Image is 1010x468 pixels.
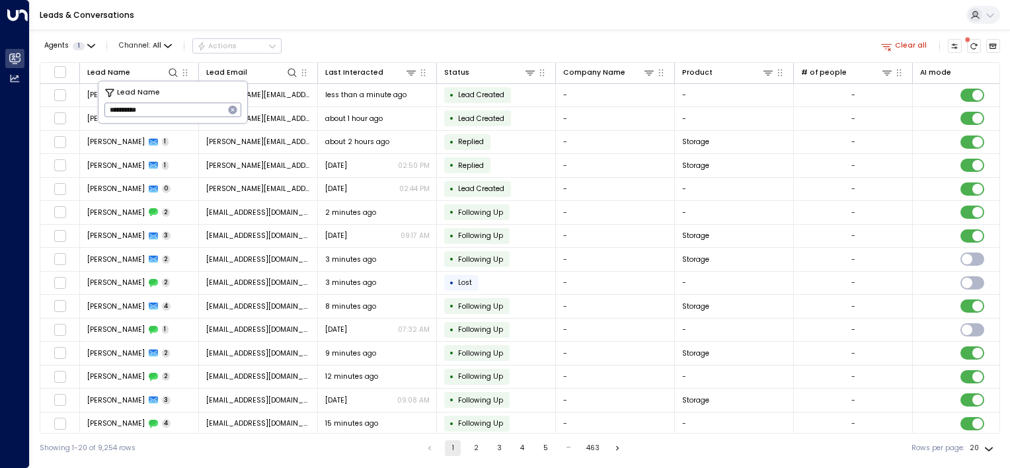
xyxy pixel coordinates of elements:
[87,278,145,288] span: Steven Pyatt
[397,395,430,405] p: 09:08 AM
[556,342,675,365] td: -
[87,418,145,428] span: Maria Fitzpatrick
[682,254,709,264] span: Storage
[556,84,675,107] td: -
[162,302,171,311] span: 4
[87,184,145,194] span: Matthew Dobson
[162,231,171,240] span: 3
[206,348,311,358] span: sewelldan@hotmail.co.uk
[449,321,454,338] div: •
[325,90,407,100] span: less than a minute ago
[584,440,602,456] button: Go to page 463
[206,67,247,79] div: Lead Email
[458,278,472,288] span: Lost
[153,42,161,50] span: All
[675,84,794,107] td: -
[325,114,383,124] span: about 1 hour ago
[458,395,503,405] span: Following Up
[162,349,171,358] span: 2
[325,418,378,428] span: 15 minutes ago
[115,39,176,53] button: Channel:All
[162,325,169,334] span: 1
[206,231,311,241] span: korkoi.quaye@gmail.com
[563,67,625,79] div: Company Name
[449,134,454,151] div: •
[325,395,347,405] span: Aug 23, 2025
[449,204,454,221] div: •
[401,231,430,241] p: 09:17 AM
[675,366,794,389] td: -
[87,66,180,79] div: Lead Name
[206,114,311,124] span: matthew_dobson@hotmail.com
[325,254,376,264] span: 3 minutes ago
[117,87,160,98] span: Lead Name
[468,440,484,456] button: Go to page 2
[54,206,66,219] span: Toggle select row
[87,231,145,241] span: Koko Quaye
[87,325,145,334] span: Dee Mach
[449,87,454,104] div: •
[537,440,553,456] button: Go to page 5
[206,66,299,79] div: Lead Email
[556,272,675,295] td: -
[444,67,469,79] div: Status
[556,389,675,412] td: -
[514,440,530,456] button: Go to page 4
[556,201,675,224] td: -
[682,161,709,171] span: Storage
[682,395,709,405] span: Storage
[458,371,503,381] span: Following Up
[421,440,626,456] nav: pagination navigation
[449,344,454,362] div: •
[449,297,454,315] div: •
[675,107,794,130] td: -
[87,90,145,100] span: Matthew Dobson
[851,418,855,428] div: -
[325,325,347,334] span: Aug 20, 2025
[206,137,311,147] span: matthew_dobson@hotmail.com
[851,254,855,264] div: -
[54,159,66,172] span: Toggle select row
[206,418,311,428] span: mazzajayne83@gmail.com
[87,395,145,405] span: Ed Payne
[162,208,171,217] span: 2
[87,301,145,311] span: Dee Mach
[675,319,794,342] td: -
[556,366,675,389] td: -
[54,394,66,407] span: Toggle select row
[948,39,962,54] button: Customize
[851,278,855,288] div: -
[851,325,855,334] div: -
[87,67,130,79] div: Lead Name
[458,184,504,194] span: Lead Created
[851,208,855,217] div: -
[449,415,454,432] div: •
[449,157,454,174] div: •
[967,39,982,54] span: There are new threads available. Refresh the grid to view the latest updates.
[556,295,675,318] td: -
[556,178,675,201] td: -
[682,66,775,79] div: Product
[192,38,282,54] div: Button group with a nested menu
[325,66,418,79] div: Last Interacted
[115,39,176,53] span: Channel:
[458,114,504,124] span: Lead Created
[556,131,675,154] td: -
[206,278,311,288] span: stevenpyatt673@gmail.com
[206,161,311,171] span: matthew_dobson@hotmail.com
[87,348,145,358] span: Daniel Sewell
[682,67,713,79] div: Product
[325,67,383,79] div: Last Interacted
[682,301,709,311] span: Storage
[73,42,85,50] span: 1
[851,395,855,405] div: -
[851,371,855,381] div: -
[325,301,376,311] span: 8 minutes ago
[561,440,576,456] div: …
[40,39,98,53] button: Agents1
[458,301,503,311] span: Following Up
[920,67,951,79] div: AI mode
[458,254,503,264] span: Following Up
[325,161,347,171] span: Yesterday
[851,348,855,358] div: -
